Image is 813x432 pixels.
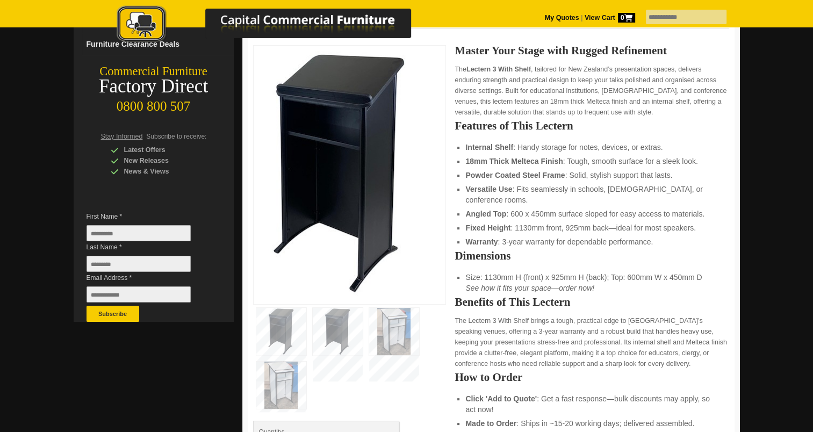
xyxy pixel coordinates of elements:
strong: Lectern 3 With Shelf [466,66,531,73]
h2: Features of This Lectern [455,120,729,131]
a: View Cart0 [582,14,635,21]
span: Email Address * [87,272,207,283]
strong: Click 'Add to Quote' [465,394,537,403]
h2: How to Order [455,372,729,383]
a: Capital Commercial Furniture Logo [87,5,463,48]
strong: Fixed Height [465,224,510,232]
button: Subscribe [87,306,139,322]
li: : Tough, smooth surface for a sleek look. [465,156,718,167]
span: Last Name * [87,242,207,253]
span: Subscribe to receive: [146,133,206,140]
p: The , tailored for New Zealand’s presentation spaces, delivers enduring strength and practical de... [455,64,729,118]
span: First Name * [87,211,207,222]
li: : 1130mm front, 925mm back—ideal for most speakers. [465,222,718,233]
strong: Warranty [465,237,498,246]
strong: Internal Shelf [465,143,513,152]
li: : Get a fast response—bulk discounts may apply, so act now! [465,393,718,415]
li: : Ships in ~15-20 working days; delivered assembled. [465,418,718,429]
strong: View Cart [585,14,635,21]
span: 0 [618,13,635,23]
img: Lectern 3 with Shelf [259,51,420,296]
div: Commercial Furniture [74,64,234,79]
a: Furniture Clearance Deals [82,33,234,55]
li: : Fits seamlessly in schools, [DEMOGRAPHIC_DATA], or conference rooms. [465,184,718,205]
li: Size: 1130mm H (front) x 925mm H (back); Top: 600mm W x 450mm D [465,272,718,293]
h2: Dimensions [455,250,729,261]
img: Capital Commercial Furniture Logo [87,5,463,45]
div: 0800 800 507 [74,93,234,114]
strong: Versatile Use [465,185,512,193]
strong: Angled Top [465,210,506,218]
input: Email Address * [87,286,191,303]
li: : Solid, stylish support that lasts. [465,170,718,181]
input: Last Name * [87,256,191,272]
li: : Handy storage for notes, devices, or extras. [465,142,718,153]
div: News & Views [111,166,213,177]
h2: Benefits of This Lectern [455,297,729,307]
div: New Releases [111,155,213,166]
strong: 18mm Thick Melteca Finish [465,157,563,165]
h2: Master Your Stage with Rugged Refinement [455,45,729,56]
span: Stay Informed [101,133,143,140]
strong: Made to Order [465,419,516,428]
li: : 3-year warranty for dependable performance. [465,236,718,247]
p: The Lectern 3 With Shelf brings a tough, practical edge to [GEOGRAPHIC_DATA]’s speaking venues, o... [455,315,729,369]
div: Factory Direct [74,79,234,94]
input: First Name * [87,225,191,241]
div: Latest Offers [111,145,213,155]
a: My Quotes [545,14,579,21]
li: : 600 x 450mm surface sloped for easy access to materials. [465,208,718,219]
strong: Powder Coated Steel Frame [465,171,565,179]
em: See how it fits your space—order now! [465,284,594,292]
